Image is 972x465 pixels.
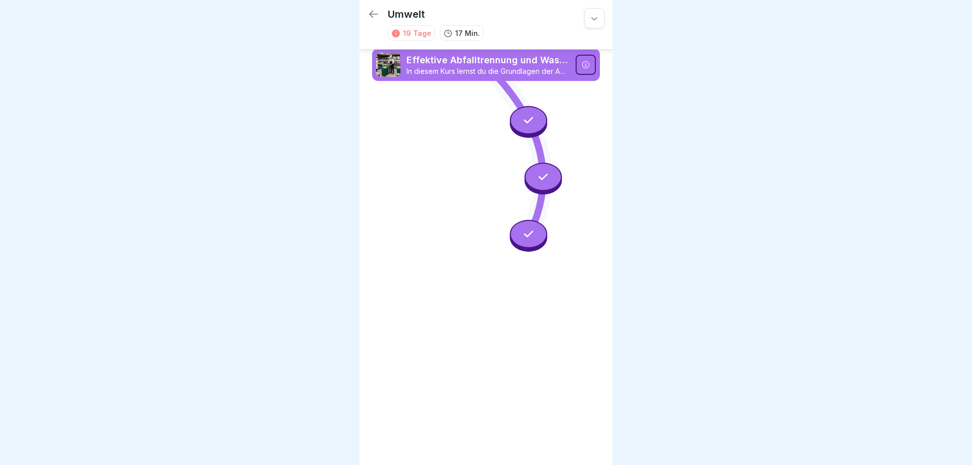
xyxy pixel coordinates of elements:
[376,53,400,77] img: he669w9sgyb8g06jkdrmvx6u.png
[455,28,480,38] p: 17 Min.
[388,8,425,20] p: Umwelt
[403,28,431,38] div: 19 Tage
[407,54,570,67] p: Effektive Abfalltrennung und Wastemanagement im Catering
[407,67,570,76] p: In diesem Kurs lernst du die Grundlagen der Abfalltrennung, effektive Wastemanagement-Strategien ...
